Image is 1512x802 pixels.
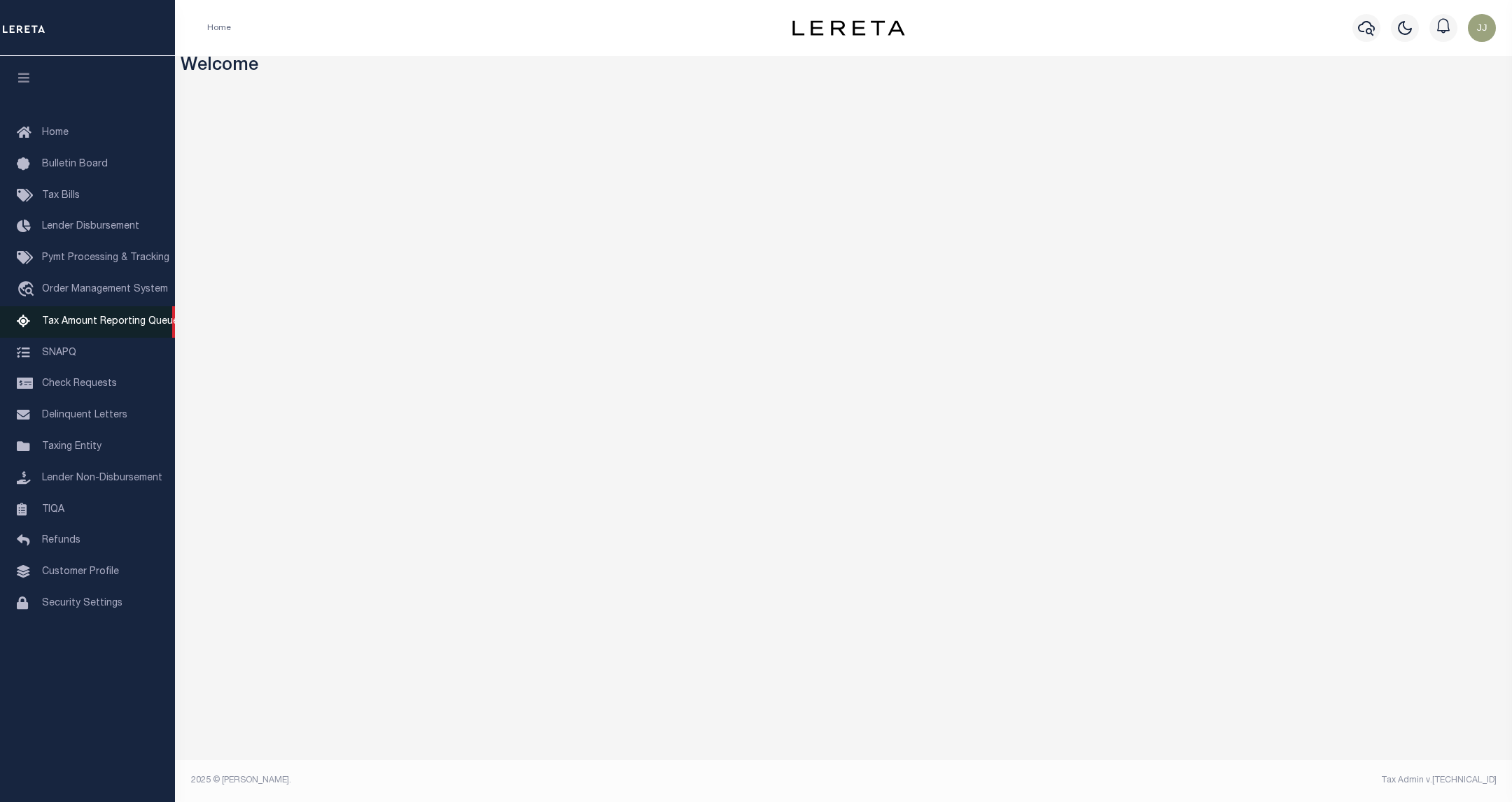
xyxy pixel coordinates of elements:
span: Order Management System [42,285,168,294]
span: Taxing Entity [42,442,101,452]
span: Pymt Processing & Tracking [42,253,169,263]
span: Check Requests [42,379,117,389]
span: Tax Bills [42,191,80,201]
span: Bulletin Board [42,159,108,169]
h3: Welcome [181,56,1507,78]
div: 2025 © [PERSON_NAME]. [181,774,844,787]
span: TIQA [42,504,64,514]
div: Tax Admin v.[TECHNICAL_ID] [854,774,1497,787]
span: Security Settings [42,599,122,608]
span: Refunds [42,536,80,545]
img: svg+xml;base64,PHN2ZyB4bWxucz0iaHR0cDovL3d3dy53My5vcmcvMjAwMC9zdmciIHBvaW50ZXItZXZlbnRzPSJub25lIi... [1468,14,1496,42]
span: Tax Amount Reporting Queue [42,317,178,327]
span: SNAPQ [42,348,76,357]
img: logo-dark.svg [792,20,904,36]
span: Lender Disbursement [42,222,139,231]
i: travel_explore [17,281,39,299]
span: Delinquent Letters [42,410,127,420]
span: Home [42,128,69,138]
li: Home [207,22,231,34]
span: Customer Profile [42,567,119,577]
span: Lender Non-Disbursement [42,473,162,483]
